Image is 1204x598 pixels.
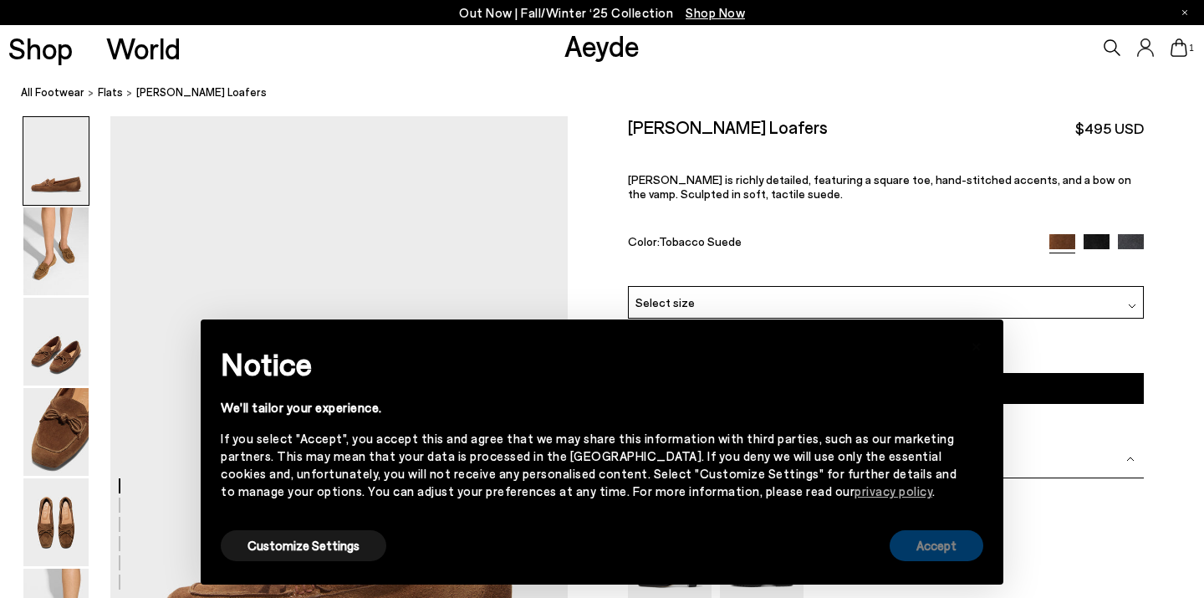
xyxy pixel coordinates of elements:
[1171,38,1187,57] a: 1
[1075,118,1144,139] span: $495 USD
[890,530,983,561] button: Accept
[659,234,742,248] span: Tobacco Suede
[221,530,386,561] button: Customize Settings
[106,33,181,63] a: World
[971,332,982,356] span: ×
[686,5,745,20] span: Navigate to /collections/new-in
[855,483,932,498] a: privacy policy
[628,172,1144,201] p: [PERSON_NAME] is richly detailed, featuring a square toe, hand-stitched accents, and a bow on the...
[23,117,89,205] img: Jasper Moccasin Loafers - Image 1
[564,28,640,63] a: Aeyde
[98,85,123,99] span: flats
[628,116,828,137] h2: [PERSON_NAME] Loafers
[635,294,695,311] span: Select size
[23,388,89,476] img: Jasper Moccasin Loafers - Image 4
[21,84,84,101] a: All Footwear
[1187,43,1196,53] span: 1
[1126,455,1135,463] img: svg%3E
[23,298,89,386] img: Jasper Moccasin Loafers - Image 3
[136,84,267,101] span: [PERSON_NAME] Loafers
[23,207,89,295] img: Jasper Moccasin Loafers - Image 2
[221,342,957,386] h2: Notice
[957,325,997,365] button: Close this notice
[628,234,1033,253] div: Color:
[221,399,957,417] div: We'll tailor your experience.
[23,478,89,566] img: Jasper Moccasin Loafers - Image 5
[459,3,745,23] p: Out Now | Fall/Winter ‘25 Collection
[21,70,1204,116] nav: breadcrumb
[8,33,73,63] a: Shop
[98,84,123,101] a: flats
[221,430,957,500] div: If you select "Accept", you accept this and agree that we may share this information with third p...
[1128,302,1136,310] img: svg%3E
